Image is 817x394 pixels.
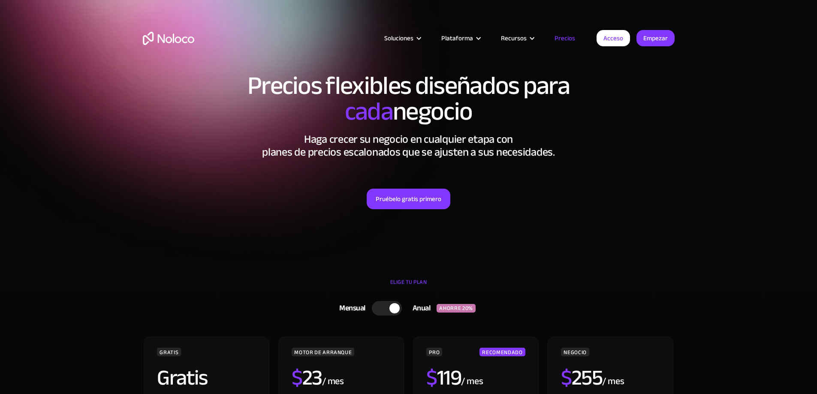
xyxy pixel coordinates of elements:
font: Haga crecer su negocio en cualquier etapa con [304,129,513,150]
a: hogar [143,32,194,45]
font: ELIGE TU PLAN [390,277,427,287]
a: Acceso [597,30,630,46]
font: Acceso [603,32,623,44]
font: Anual [413,301,431,315]
div: Soluciones [374,33,431,44]
font: Recursos [501,32,527,44]
font: GRATIS [160,347,178,358]
font: PRO [429,347,440,358]
font: Soluciones [384,32,413,44]
font: Precios flexibles diseñados para [247,62,570,110]
font: RECOMENDADO [482,347,522,358]
div: Recursos [490,33,544,44]
font: negocio [393,87,472,135]
div: Plataforma [431,33,490,44]
font: Pruébelo gratis primero [376,193,441,205]
font: MOTOR DE ARRANQUE [294,347,352,358]
font: AHORRE 20% [439,303,473,313]
font: / mes [602,372,624,390]
font: Precios [555,32,575,44]
a: Pruébelo gratis primero [367,189,450,209]
a: Precios [544,33,586,44]
font: cada [345,87,393,135]
a: Empezar [636,30,675,46]
font: Empezar [643,32,668,44]
font: Plataforma [441,32,473,44]
font: planes de precios escalonados que se ajusten a sus necesidades. [262,141,555,162]
font: / mes [322,372,344,390]
font: NEGOCIO [564,347,586,358]
font: / mes [461,372,483,390]
font: Mensual [339,301,365,315]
